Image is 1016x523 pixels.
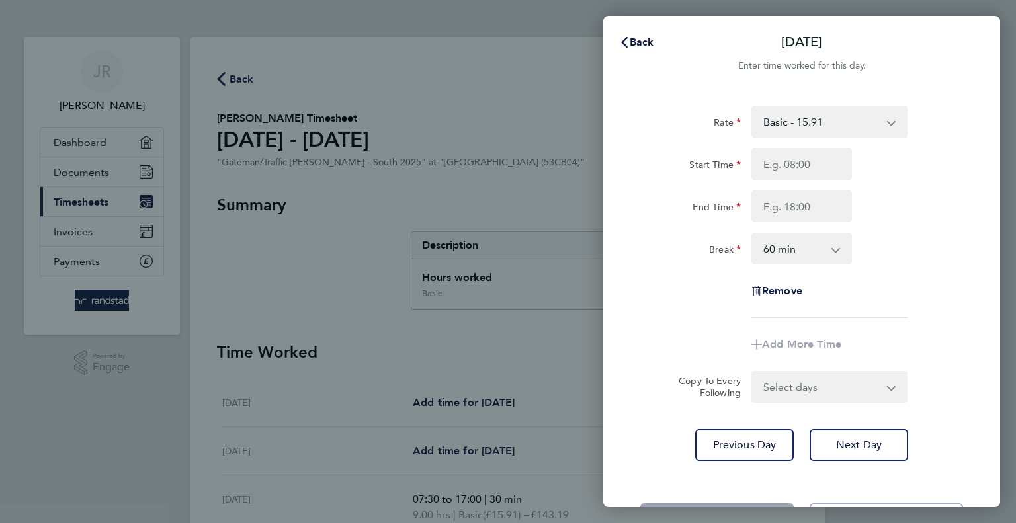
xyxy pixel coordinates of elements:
label: Break [709,243,741,259]
span: Back [630,36,654,48]
button: Back [606,29,667,56]
input: E.g. 08:00 [751,148,852,180]
label: Start Time [689,159,741,175]
label: End Time [693,201,741,217]
p: [DATE] [781,33,822,52]
span: Remove [762,284,802,297]
span: Previous Day [713,438,777,452]
button: Remove [751,286,802,296]
button: Next Day [810,429,908,461]
label: Rate [714,116,741,132]
span: Next Day [836,438,882,452]
label: Copy To Every Following [668,375,741,399]
button: Previous Day [695,429,794,461]
input: E.g. 18:00 [751,190,852,222]
div: Enter time worked for this day. [603,58,1000,74]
